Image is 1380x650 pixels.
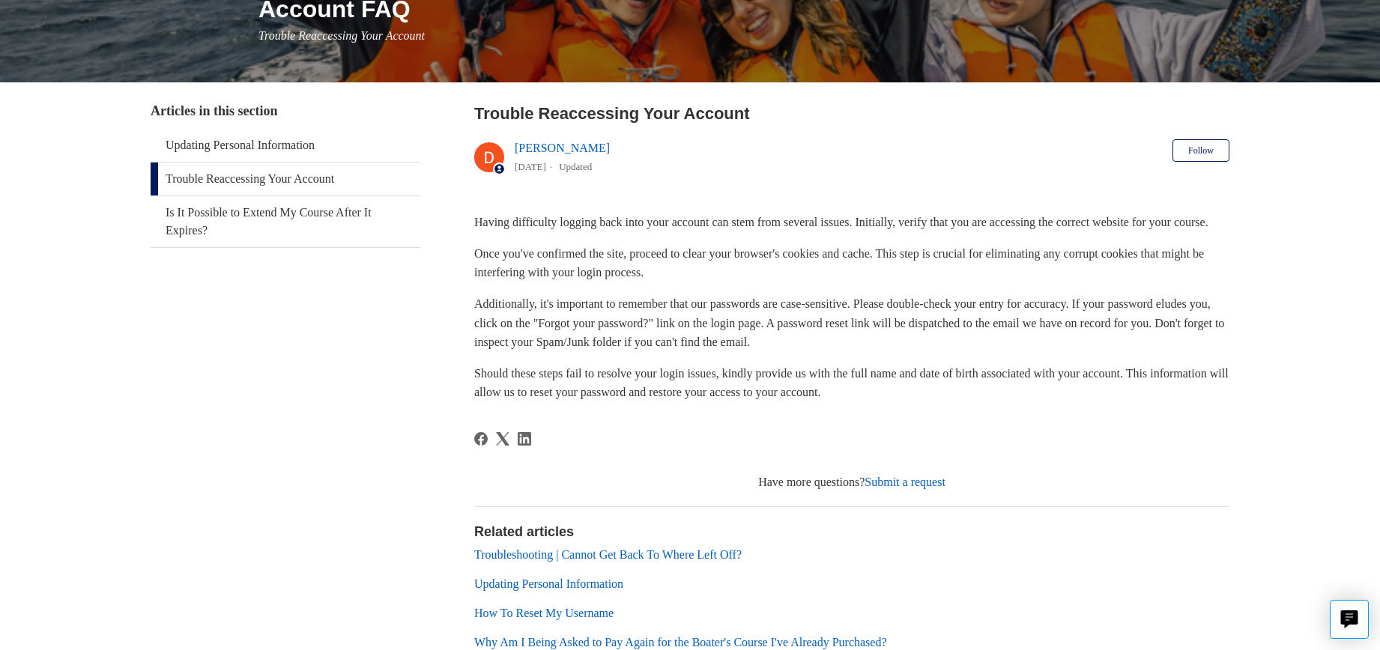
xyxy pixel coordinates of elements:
svg: Share this page on X Corp [496,432,509,446]
p: Additionally, it's important to remember that our passwords are case-sensitive. Please double-che... [474,294,1229,352]
a: X Corp [496,432,509,446]
a: Is It Possible to Extend My Course After It Expires? [151,196,420,247]
a: LinkedIn [518,432,531,446]
a: Submit a request [865,476,945,488]
li: Updated [559,161,592,172]
a: Facebook [474,432,488,446]
a: Troubleshooting | Cannot Get Back To Where Left Off? [474,548,742,561]
h2: Trouble Reaccessing Your Account [474,101,1229,126]
p: Having difficulty logging back into your account can stem from several issues. Initially, verify ... [474,213,1229,232]
a: Trouble Reaccessing Your Account [151,162,420,195]
a: Updating Personal Information [474,577,623,590]
svg: Share this page on LinkedIn [518,432,531,446]
svg: Share this page on Facebook [474,432,488,446]
a: How To Reset My Username [474,607,614,619]
p: Should these steps fail to resolve your login issues, kindly provide us with the full name and da... [474,364,1229,402]
button: Follow Article [1172,139,1229,162]
a: Updating Personal Information [151,129,420,162]
a: [PERSON_NAME] [515,142,610,154]
p: Once you've confirmed the site, proceed to clear your browser's cookies and cache. This step is c... [474,244,1229,282]
span: Articles in this section [151,103,277,118]
button: Live chat [1330,600,1369,639]
h2: Related articles [474,522,1229,542]
div: Have more questions? [474,473,1229,491]
span: Trouble Reaccessing Your Account [258,29,425,42]
a: Why Am I Being Asked to Pay Again for the Boater's Course I've Already Purchased? [474,636,887,649]
time: 03/01/2024, 15:55 [515,161,546,172]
